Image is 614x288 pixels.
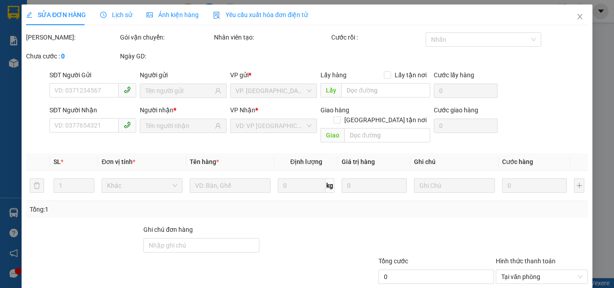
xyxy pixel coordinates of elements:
[320,71,347,79] span: Lấy hàng
[410,153,498,171] th: Ghi chú
[61,53,65,60] b: 0
[100,11,132,18] span: Lịch sử
[433,106,478,114] label: Cước giao hàng
[124,86,131,93] span: phone
[378,257,408,265] span: Tổng cước
[414,178,495,193] input: Ghi Chú
[290,158,322,165] span: Định lượng
[120,32,212,42] div: Gói vận chuyển:
[344,128,430,142] input: Dọc đường
[236,84,311,97] span: VP. Đồng Phước
[143,226,193,233] label: Ghi chú đơn hàng
[145,86,213,96] input: Tên người gửi
[320,128,344,142] span: Giao
[145,121,213,131] input: Tên người nhận
[26,11,86,18] span: SỬA ĐƠN HÀNG
[147,12,153,18] span: picture
[342,178,406,193] input: 0
[433,84,498,98] input: Cước lấy hàng
[391,70,430,80] span: Lấy tận nơi
[49,70,136,80] div: SĐT Người Gửi
[340,115,430,125] span: [GEOGRAPHIC_DATA] tận nơi
[230,70,317,80] div: VP gửi
[102,158,135,165] span: Đơn vị tính
[320,83,341,97] span: Lấy
[320,106,349,114] span: Giao hàng
[215,123,221,129] span: user
[342,158,375,165] span: Giá trị hàng
[143,238,259,253] input: Ghi chú đơn hàng
[567,4,592,30] button: Close
[574,178,584,193] button: plus
[502,178,567,193] input: 0
[496,257,556,265] label: Hình thức thanh toán
[214,32,329,42] div: Nhân viên tạo:
[433,119,498,133] input: Cước giao hàng
[30,178,44,193] button: delete
[213,11,308,18] span: Yêu cầu xuất hóa đơn điện tử
[107,179,177,192] span: Khác
[100,12,107,18] span: clock-circle
[215,88,221,94] span: user
[190,178,271,193] input: VD: Bàn, Ghế
[140,105,227,115] div: Người nhận
[30,204,238,214] div: Tổng: 1
[26,32,118,42] div: [PERSON_NAME]:
[341,83,430,97] input: Dọc đường
[433,71,474,79] label: Cước lấy hàng
[331,32,423,42] div: Cước rồi :
[230,106,255,114] span: VP Nhận
[49,105,136,115] div: SĐT Người Nhận
[502,158,533,165] span: Cước hàng
[190,158,219,165] span: Tên hàng
[26,12,32,18] span: edit
[140,70,227,80] div: Người gửi
[120,51,212,61] div: Ngày GD:
[576,13,583,20] span: close
[213,12,220,19] img: icon
[325,178,334,193] span: kg
[53,158,61,165] span: SL
[124,121,131,128] span: phone
[501,270,583,284] span: Tại văn phòng
[26,51,118,61] div: Chưa cước :
[147,11,199,18] span: Ảnh kiện hàng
